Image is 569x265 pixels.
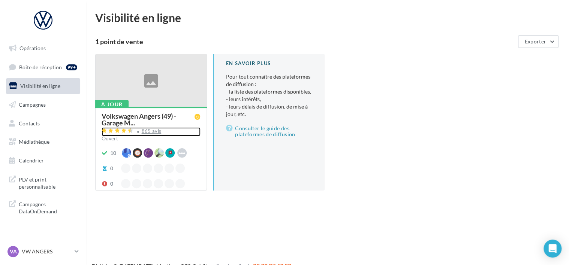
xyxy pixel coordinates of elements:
[524,38,546,45] span: Exporter
[4,97,82,113] a: Campagnes
[518,35,559,48] button: Exporter
[226,60,313,67] div: En savoir plus
[4,153,82,168] a: Calendrier
[4,134,82,150] a: Médiathèque
[6,244,80,259] a: VA VW ANGERS
[10,248,17,255] span: VA
[226,103,313,118] li: - leurs délais de diffusion, de mise à jour, etc.
[142,129,162,134] div: 865 avis
[4,171,82,194] a: PLV et print personnalisable
[544,240,562,258] div: Open Intercom Messenger
[95,12,560,23] div: Visibilité en ligne
[4,40,82,56] a: Opérations
[226,88,313,95] li: - la liste des plateformes disponibles,
[19,157,44,164] span: Calendrier
[226,124,313,139] a: Consulter le guide des plateformes de diffusion
[102,113,195,126] span: Volkswagen Angers (49) - Garage M...
[95,100,129,109] div: À jour
[19,138,49,145] span: Médiathèque
[19,120,40,126] span: Contacts
[19,174,77,191] span: PLV et print personnalisable
[95,38,515,45] div: 1 point de vente
[4,116,82,131] a: Contacts
[22,248,72,255] p: VW ANGERS
[19,64,62,70] span: Boîte de réception
[20,83,60,89] span: Visibilité en ligne
[102,135,118,141] span: Ouvert
[4,59,82,75] a: Boîte de réception99+
[19,199,77,215] span: Campagnes DataOnDemand
[4,196,82,218] a: Campagnes DataOnDemand
[102,127,201,136] a: 865 avis
[66,64,77,70] div: 99+
[226,95,313,103] li: - leurs intérêts,
[226,73,313,118] p: Pour tout connaître des plateformes de diffusion :
[110,180,113,188] div: 0
[19,45,46,51] span: Opérations
[110,149,116,157] div: 10
[110,165,113,172] div: 0
[4,78,82,94] a: Visibilité en ligne
[19,101,46,108] span: Campagnes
